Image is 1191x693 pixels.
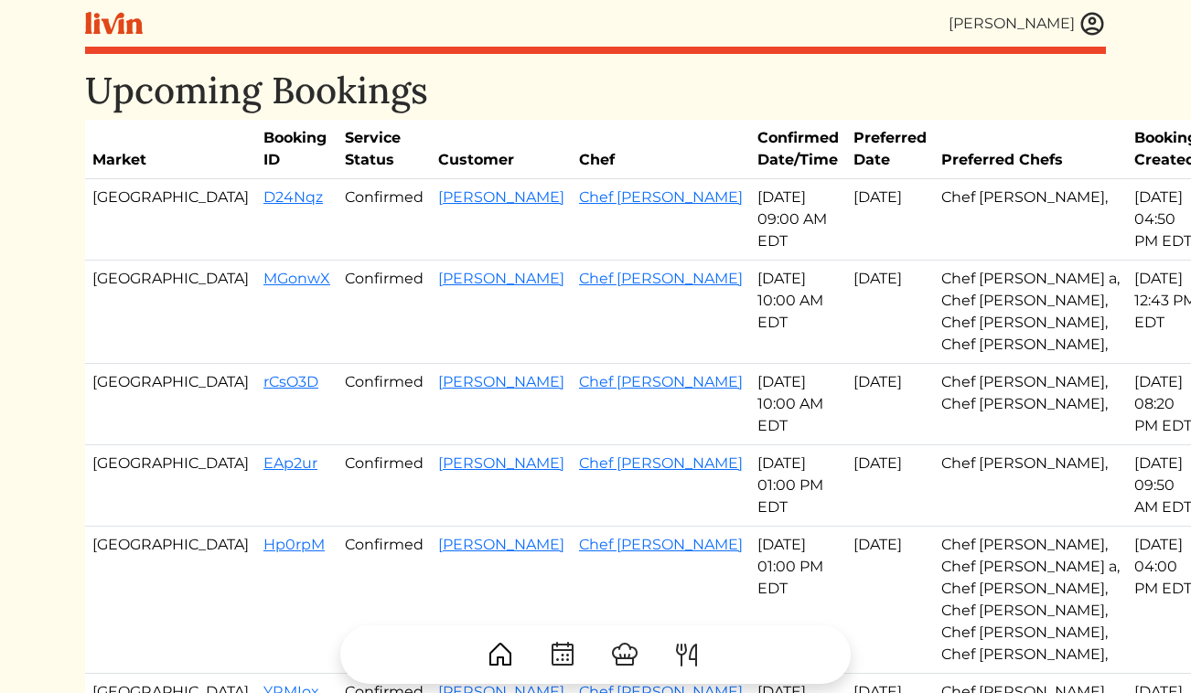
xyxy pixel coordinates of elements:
[934,445,1127,527] td: Chef [PERSON_NAME],
[846,445,934,527] td: [DATE]
[750,364,846,445] td: [DATE] 10:00 AM EDT
[85,120,256,179] th: Market
[579,188,743,206] a: Chef [PERSON_NAME]
[750,527,846,674] td: [DATE] 01:00 PM EDT
[846,261,934,364] td: [DATE]
[1078,10,1106,37] img: user_account-e6e16d2ec92f44fc35f99ef0dc9cddf60790bfa021a6ecb1c896eb5d2907b31c.svg
[750,120,846,179] th: Confirmed Date/Time
[579,536,743,553] a: Chef [PERSON_NAME]
[438,270,564,287] a: [PERSON_NAME]
[263,536,325,553] a: Hp0rpM
[438,536,564,553] a: [PERSON_NAME]
[85,364,256,445] td: [GEOGRAPHIC_DATA]
[846,179,934,261] td: [DATE]
[949,13,1075,35] div: [PERSON_NAME]
[85,179,256,261] td: [GEOGRAPHIC_DATA]
[934,364,1127,445] td: Chef [PERSON_NAME], Chef [PERSON_NAME],
[263,454,317,472] a: EAp2ur
[579,454,743,472] a: Chef [PERSON_NAME]
[934,527,1127,674] td: Chef [PERSON_NAME], Chef [PERSON_NAME] a, Chef [PERSON_NAME], Chef [PERSON_NAME], Chef [PERSON_NA...
[85,69,1106,112] h1: Upcoming Bookings
[438,454,564,472] a: [PERSON_NAME]
[750,179,846,261] td: [DATE] 09:00 AM EDT
[338,364,431,445] td: Confirmed
[846,364,934,445] td: [DATE]
[438,373,564,390] a: [PERSON_NAME]
[750,261,846,364] td: [DATE] 10:00 AM EDT
[263,373,318,390] a: rCsO3D
[750,445,846,527] td: [DATE] 01:00 PM EDT
[672,640,702,669] img: ForkKnife-55491504ffdb50bab0c1e09e7649658475375261d09fd45db06cec23bce548bf.svg
[338,445,431,527] td: Confirmed
[85,527,256,674] td: [GEOGRAPHIC_DATA]
[846,120,934,179] th: Preferred Date
[610,640,639,669] img: ChefHat-a374fb509e4f37eb0702ca99f5f64f3b6956810f32a249b33092029f8484b388.svg
[85,445,256,527] td: [GEOGRAPHIC_DATA]
[431,120,572,179] th: Customer
[338,527,431,674] td: Confirmed
[548,640,577,669] img: CalendarDots-5bcf9d9080389f2a281d69619e1c85352834be518fbc73d9501aef674afc0d57.svg
[263,188,323,206] a: D24Nqz
[256,120,338,179] th: Booking ID
[263,270,330,287] a: MGonwX
[486,640,515,669] img: House-9bf13187bcbb5817f509fe5e7408150f90897510c4275e13d0d5fca38e0b5951.svg
[846,527,934,674] td: [DATE]
[934,120,1127,179] th: Preferred Chefs
[338,261,431,364] td: Confirmed
[579,270,743,287] a: Chef [PERSON_NAME]
[85,261,256,364] td: [GEOGRAPHIC_DATA]
[579,373,743,390] a: Chef [PERSON_NAME]
[85,12,143,35] img: livin-logo-a0d97d1a881af30f6274990eb6222085a2533c92bbd1e4f22c21b4f0d0e3210c.svg
[934,261,1127,364] td: Chef [PERSON_NAME] a, Chef [PERSON_NAME], Chef [PERSON_NAME], Chef [PERSON_NAME],
[338,120,431,179] th: Service Status
[934,179,1127,261] td: Chef [PERSON_NAME],
[338,179,431,261] td: Confirmed
[572,120,750,179] th: Chef
[438,188,564,206] a: [PERSON_NAME]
